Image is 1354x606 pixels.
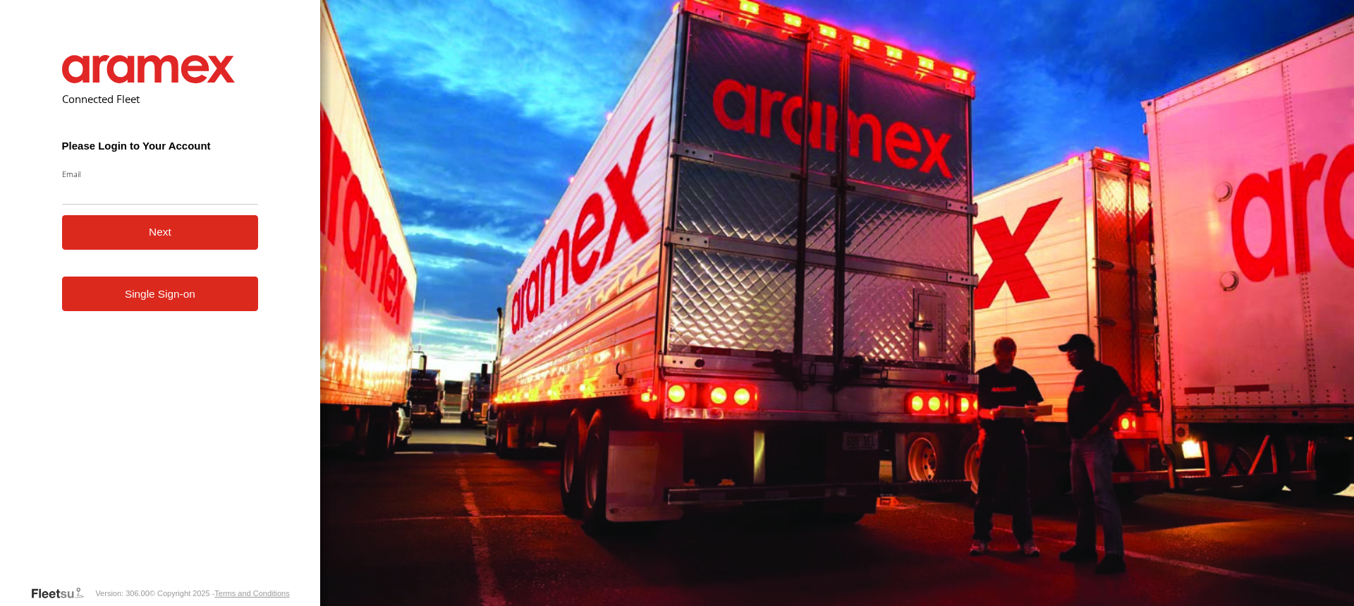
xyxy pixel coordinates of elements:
button: Next [62,215,259,250]
a: Single Sign-on [62,277,259,311]
a: Terms and Conditions [214,589,289,598]
label: Email [62,169,259,179]
a: Visit our Website [30,586,95,600]
div: Version: 306.00 [95,589,149,598]
h3: Please Login to Your Account [62,140,259,152]
div: © Copyright 2025 - [150,589,290,598]
img: Aramex [62,55,236,83]
h2: Connected Fleet [62,92,259,106]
